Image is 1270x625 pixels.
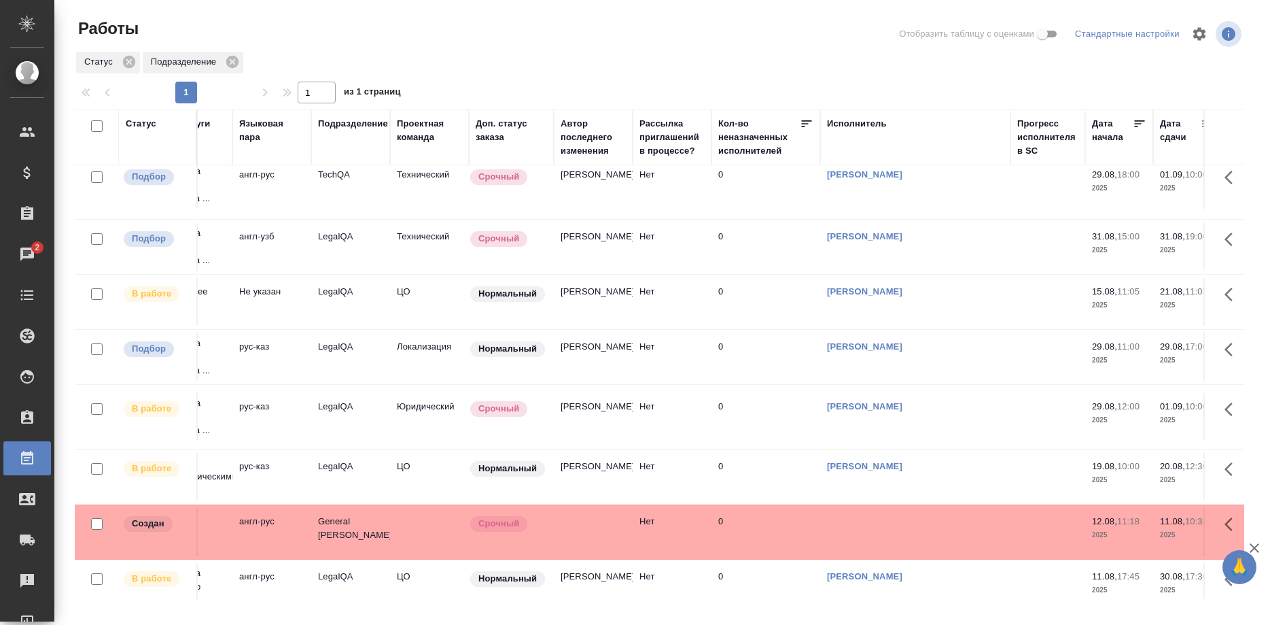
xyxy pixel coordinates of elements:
[1216,161,1249,194] button: Здесь прячутся важные кнопки
[899,27,1034,41] span: Отобразить таблицу с оценками
[633,563,711,611] td: Нет
[1216,508,1249,541] button: Здесь прячутся важные кнопки
[554,453,633,501] td: [PERSON_NAME]
[1117,571,1140,581] p: 17:45
[390,223,469,271] td: Технический
[1092,413,1146,427] p: 2025
[76,52,140,73] div: Статус
[1216,21,1244,47] span: Посмотреть информацию
[633,278,711,326] td: Нет
[827,117,887,131] div: Исполнитель
[1160,401,1185,411] p: 01.09,
[122,570,190,588] div: Исполнитель выполняет работу
[122,285,190,303] div: Исполнитель выполняет работу
[478,517,519,530] p: Срочный
[1185,516,1207,526] p: 10:35
[3,237,51,271] a: 2
[1160,354,1214,367] p: 2025
[1092,354,1146,367] p: 2025
[122,340,190,358] div: Можно подбирать исполнителей
[478,287,537,301] p: Нормальный
[232,563,311,611] td: англ-рус
[1160,117,1201,144] div: Дата сдачи
[711,563,820,611] td: 0
[122,230,190,248] div: Можно подбирать исполнителей
[1160,299,1214,312] p: 2025
[478,232,519,246] p: Срочный
[318,117,388,131] div: Подразделение
[122,168,190,186] div: Можно подбирать исполнителей
[1216,563,1249,596] button: Здесь прячутся важные кнопки
[827,401,902,411] a: [PERSON_NAME]
[132,517,164,530] p: Создан
[232,278,311,326] td: Не указан
[554,563,633,611] td: [PERSON_NAME]
[827,231,902,241] a: [PERSON_NAME]
[1185,286,1207,297] p: 11:05
[633,161,711,209] td: Нет
[344,84,401,103] span: из 1 страниц
[1117,401,1140,411] p: 12:00
[232,393,311,441] td: рус-каз
[311,453,390,501] td: LegalQA
[554,278,633,326] td: [PERSON_NAME]
[1092,169,1117,180] p: 29.08,
[132,572,171,586] p: В работе
[1017,117,1078,158] div: Прогресс исполнителя в SC
[1092,473,1146,487] p: 2025
[132,287,171,301] p: В работе
[232,333,311,381] td: рус-каз
[390,278,469,326] td: ЦО
[122,515,190,533] div: Заказ еще не согласован с клиентом, искать исполнителей рано
[390,161,469,209] td: Технический
[311,508,390,556] td: General [PERSON_NAME]
[1228,553,1251,581] span: 🙏
[232,453,311,501] td: рус-каз
[478,342,537,356] p: Нормальный
[827,286,902,297] a: [PERSON_NAME]
[1092,571,1117,581] p: 11.08,
[478,170,519,184] p: Срочный
[1185,169,1207,180] p: 10:00
[554,223,633,271] td: [PERSON_NAME]
[561,117,626,158] div: Автор последнего изменения
[827,461,902,471] a: [PERSON_NAME]
[160,456,226,497] p: Работа с лингвистическими р...
[311,333,390,381] td: LegalQA
[1185,231,1207,241] p: 19:00
[1160,516,1185,526] p: 11.08,
[711,453,820,501] td: 0
[390,453,469,501] td: ЦО
[1092,299,1146,312] p: 2025
[1216,393,1249,426] button: Здесь прячутся важные кнопки
[1092,341,1117,352] p: 29.08,
[232,161,311,209] td: англ-рус
[1185,461,1207,471] p: 12:30
[122,400,190,418] div: Исполнитель выполняет работу
[1117,286,1140,297] p: 11:05
[478,572,537,586] p: Нормальный
[827,571,902,581] a: [PERSON_NAME]
[1222,550,1256,584] button: 🙏
[311,223,390,271] td: LegalQA
[1092,243,1146,257] p: 2025
[151,55,221,69] p: Подразделение
[311,161,390,209] td: TechQA
[639,117,705,158] div: Рассылка приглашений в процессе?
[132,232,166,246] p: Подбор
[1185,401,1207,411] p: 10:00
[633,333,711,381] td: Нет
[1092,117,1133,144] div: Дата начала
[1072,24,1183,45] div: split button
[1160,182,1214,195] p: 2025
[1160,231,1185,241] p: 31.08,
[27,241,48,254] span: 2
[1117,231,1140,241] p: 15:00
[232,223,311,271] td: англ-узб
[1092,461,1117,471] p: 19.08,
[397,117,462,144] div: Проектная команда
[1160,169,1185,180] p: 01.09,
[476,117,547,144] div: Доп. статус заказа
[1160,528,1214,542] p: 2025
[711,508,820,556] td: 0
